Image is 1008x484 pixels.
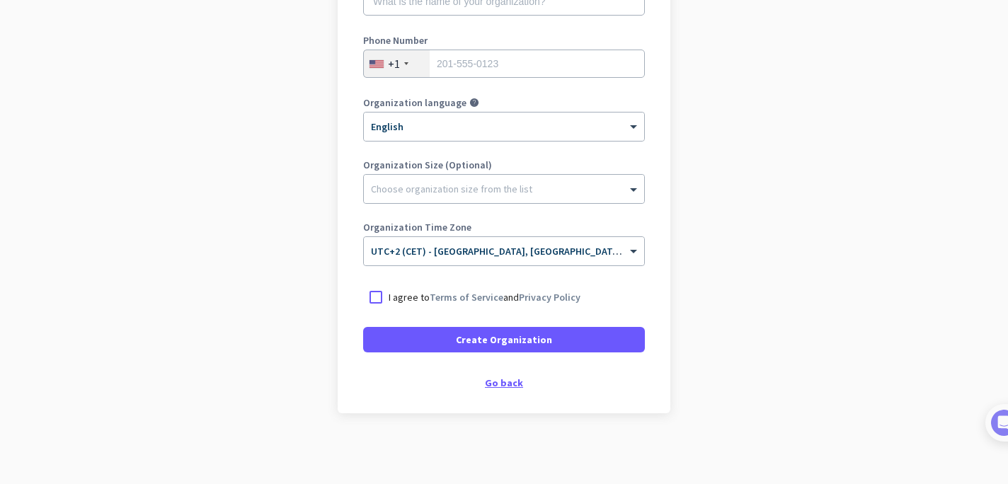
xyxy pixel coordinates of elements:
p: I agree to and [389,290,580,304]
span: Create Organization [456,333,552,347]
a: Terms of Service [430,291,503,304]
i: help [469,98,479,108]
button: Create Organization [363,327,645,352]
input: 201-555-0123 [363,50,645,78]
div: +1 [388,57,400,71]
label: Organization Time Zone [363,222,645,232]
label: Phone Number [363,35,645,45]
label: Organization Size (Optional) [363,160,645,170]
label: Organization language [363,98,466,108]
div: Go back [363,378,645,388]
a: Privacy Policy [519,291,580,304]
